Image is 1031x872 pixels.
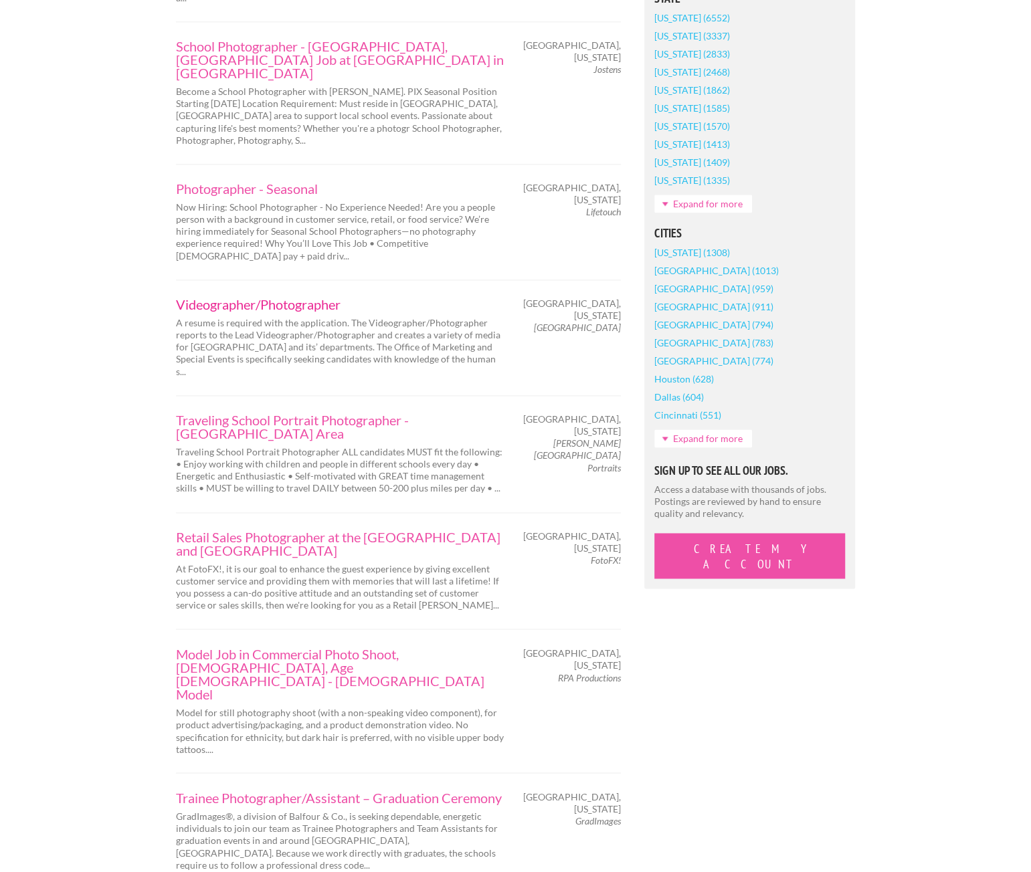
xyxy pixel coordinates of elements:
a: [US_STATE] (1862) [654,81,730,99]
a: Cincinnati (551) [654,406,721,424]
a: [US_STATE] (1570) [654,117,730,135]
a: Expand for more [654,429,752,447]
a: [GEOGRAPHIC_DATA] (911) [654,298,773,316]
p: Become a School Photographer with [PERSON_NAME]. PIX Seasonal Position Starting [DATE] Location R... [176,86,504,146]
a: Houston (628) [654,370,714,388]
a: Photographer - Seasonal [176,182,504,195]
a: Retail Sales Photographer at the [GEOGRAPHIC_DATA] and [GEOGRAPHIC_DATA] [176,530,504,557]
h5: Sign Up to See All Our Jobs. [654,465,845,477]
p: GradImages®, a division of Balfour & Co., is seeking dependable, energetic individuals to join ou... [176,810,504,871]
a: [US_STATE] (1413) [654,135,730,153]
span: [GEOGRAPHIC_DATA], [US_STATE] [523,39,621,64]
em: Lifetouch [586,206,621,217]
a: [US_STATE] (2833) [654,45,730,63]
a: [GEOGRAPHIC_DATA] (774) [654,352,773,370]
a: [GEOGRAPHIC_DATA] (783) [654,334,773,352]
a: [US_STATE] (1308) [654,243,730,261]
span: [GEOGRAPHIC_DATA], [US_STATE] [523,530,621,554]
p: Access a database with thousands of jobs. Postings are reviewed by hand to ensure quality and rel... [654,483,845,520]
a: Dallas (604) [654,388,704,406]
p: Traveling School Portrait Photographer ALL candidates MUST fit the following: • Enjoy working wit... [176,446,504,495]
em: Jostens [593,64,621,75]
a: [GEOGRAPHIC_DATA] (1013) [654,261,779,280]
span: [GEOGRAPHIC_DATA], [US_STATE] [523,413,621,437]
a: [US_STATE] (3337) [654,27,730,45]
span: [GEOGRAPHIC_DATA], [US_STATE] [523,647,621,671]
em: GradImages [575,814,621,826]
a: [US_STATE] (2468) [654,63,730,81]
em: RPA Productions [558,671,621,683]
a: Expand for more [654,195,752,213]
a: Trainee Photographer/Assistant – Graduation Ceremony [176,790,504,804]
a: [US_STATE] (1409) [654,153,730,171]
a: [GEOGRAPHIC_DATA] (794) [654,316,773,334]
em: [PERSON_NAME][GEOGRAPHIC_DATA] Portraits [534,437,621,473]
a: [US_STATE] (1335) [654,171,730,189]
a: [US_STATE] (1585) [654,99,730,117]
em: FotoFX! [591,554,621,566]
a: [US_STATE] (6552) [654,9,730,27]
a: [GEOGRAPHIC_DATA] (959) [654,280,773,298]
p: A resume is required with the application. The Videographer/Photographer reports to the Lead Vide... [176,317,504,378]
p: Now Hiring: School Photographer - No Experience Needed! Are you a people person with a background... [176,201,504,262]
em: [GEOGRAPHIC_DATA] [534,322,621,333]
button: Create My Account [654,533,845,578]
span: [GEOGRAPHIC_DATA], [US_STATE] [523,298,621,322]
a: School Photographer - [GEOGRAPHIC_DATA], [GEOGRAPHIC_DATA] Job at [GEOGRAPHIC_DATA] in [GEOGRAPHI... [176,39,504,80]
a: Traveling School Portrait Photographer - [GEOGRAPHIC_DATA] Area [176,413,504,440]
a: Model Job in Commercial Photo Shoot, [DEMOGRAPHIC_DATA], Age [DEMOGRAPHIC_DATA] - [DEMOGRAPHIC_DA... [176,647,504,700]
p: At FotoFX!, it is our goal to enhance the guest experience by giving excellent customer service a... [176,563,504,612]
a: Videographer/Photographer [176,298,504,311]
h5: Cities [654,227,845,239]
span: [GEOGRAPHIC_DATA], [US_STATE] [523,182,621,206]
span: [GEOGRAPHIC_DATA], [US_STATE] [523,790,621,814]
p: Model for still photography shoot (with a non-speaking video component), for product advertising/... [176,706,504,755]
